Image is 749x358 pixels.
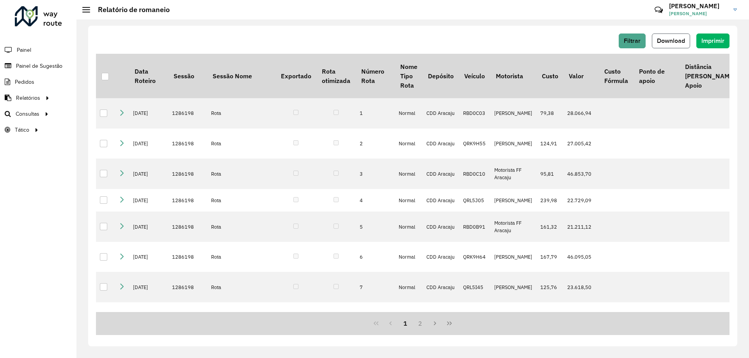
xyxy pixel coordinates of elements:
td: 125,76 [536,272,563,302]
td: QRL5J05 [459,189,490,212]
h2: Relatório de romaneio [90,5,170,14]
td: 6 [356,242,395,272]
td: 1 [356,98,395,129]
button: 2 [413,316,428,331]
th: Sessão [168,54,207,98]
th: Distância [PERSON_NAME] Apoio [680,54,740,98]
td: [PERSON_NAME] [490,98,536,129]
td: QRK9H64 [459,242,490,272]
td: Normal [395,98,422,129]
td: Normal [395,272,422,302]
span: Download [657,37,685,44]
td: CDD Aracaju [422,242,459,272]
td: 3 [356,159,395,189]
td: 22.729,09 [563,189,599,212]
td: Normal [395,242,422,272]
td: [PERSON_NAME] [490,189,536,212]
td: QRL5I45 [459,272,490,302]
button: Last Page [442,316,457,331]
td: 161,32 [536,212,563,242]
th: Motorista [490,54,536,98]
td: 23.618,50 [563,272,599,302]
td: 1286198 [168,302,207,333]
td: 1286198 [168,212,207,242]
th: Data Roteiro [129,54,168,98]
td: Normal [395,159,422,189]
th: Nome Tipo Rota [395,54,422,98]
th: Valor [563,54,599,98]
td: 2 [356,129,395,159]
td: 1286198 [168,272,207,302]
td: 27.005,42 [563,129,599,159]
td: 1286198 [168,189,207,212]
td: CDD Aracaju [422,212,459,242]
span: Consultas [16,110,39,118]
td: 28.066,94 [563,98,599,129]
td: Rota [207,189,275,212]
span: Relatórios [16,94,40,102]
td: RBD0B91 [459,212,490,242]
td: Rota [207,129,275,159]
span: Painel [17,46,31,54]
td: 1286198 [168,242,207,272]
td: [DATE] [129,129,168,159]
td: Rota [207,159,275,189]
h3: [PERSON_NAME] [669,2,728,10]
td: Normal [395,212,422,242]
td: 5 [356,212,395,242]
td: 1286198 [168,98,207,129]
td: Normal [395,189,422,212]
th: Sessão Nome [207,54,275,98]
td: Rota [207,98,275,129]
td: 79,38 [536,98,563,129]
td: [DATE] [129,302,168,333]
td: RBD0C03 [459,98,490,129]
td: [PERSON_NAME] [490,129,536,159]
td: [PERSON_NAME] [490,302,536,333]
td: [PERSON_NAME] [490,242,536,272]
th: Depósito [422,54,459,98]
button: 1 [398,316,413,331]
td: [DATE] [129,242,168,272]
td: 239,98 [536,189,563,212]
td: [DATE] [129,212,168,242]
a: Contato Rápido [650,2,667,18]
button: Imprimir [696,34,729,48]
button: Filtrar [619,34,646,48]
td: QRK9H62 [459,302,490,333]
td: CDD Aracaju [422,159,459,189]
td: Rota [207,272,275,302]
td: 46.853,70 [563,159,599,189]
th: Ponto de apoio [634,54,680,98]
td: Motorista FF Aracaju [490,159,536,189]
td: 8 [356,302,395,333]
td: [PERSON_NAME] [490,272,536,302]
td: 21.211,12 [563,212,599,242]
td: 167,79 [536,242,563,272]
td: 124,91 [536,129,563,159]
td: CDD Aracaju [422,98,459,129]
td: RBD0C10 [459,159,490,189]
span: Tático [15,126,29,134]
td: [DATE] [129,98,168,129]
td: QRK9H55 [459,129,490,159]
td: 4 [356,189,395,212]
td: Rota [207,212,275,242]
td: 46.095,05 [563,242,599,272]
td: 33.591,26 [563,302,599,333]
td: CDD Aracaju [422,272,459,302]
td: CDD Aracaju [422,302,459,333]
td: [DATE] [129,189,168,212]
button: Next Page [428,316,442,331]
th: Veículo [459,54,490,98]
td: 1286198 [168,129,207,159]
td: 95,81 [536,159,563,189]
th: Exportado [275,54,316,98]
td: Rota [207,302,275,333]
span: Filtrar [624,37,641,44]
td: [DATE] [129,159,168,189]
th: Rota otimizada [316,54,355,98]
td: Rota [207,242,275,272]
td: 7 [356,272,395,302]
td: 0,00 [536,302,563,333]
